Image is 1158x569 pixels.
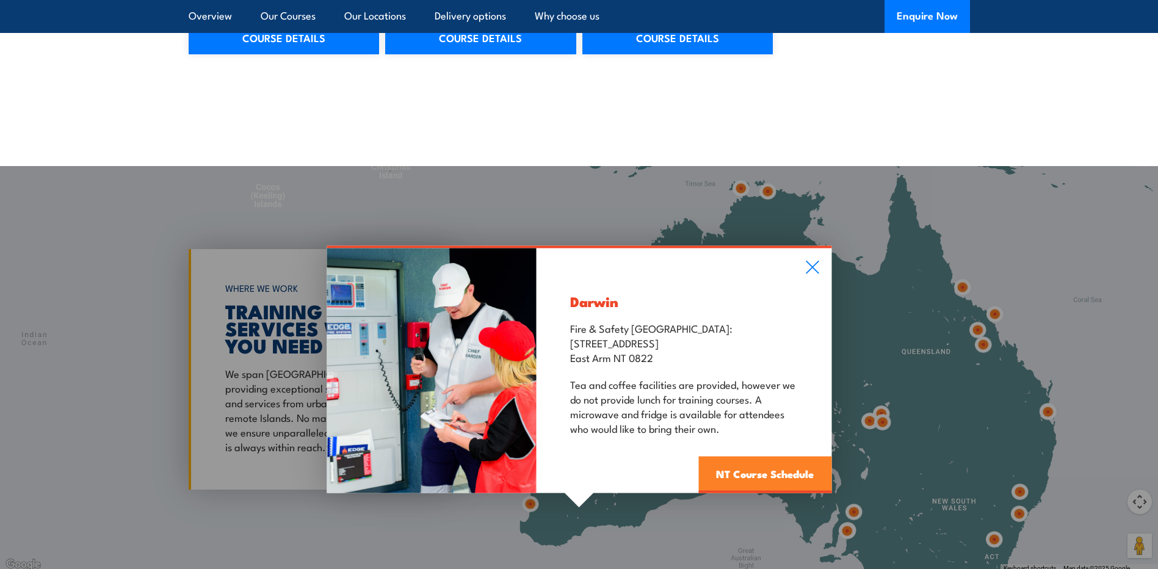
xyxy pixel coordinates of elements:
[327,248,537,493] img: Chief Warden and an emergency officer reviewing fire safety procedures at a control panel during ...
[582,20,773,54] a: COURSE DETAILS
[570,377,798,435] p: Tea and coffee facilities are provided, however we do not provide lunch for training courses. A m...
[570,321,798,364] p: Fire & Safety [GEOGRAPHIC_DATA]: [STREET_ADDRESS] East Arm NT 0822
[189,20,380,54] a: COURSE DETAILS
[698,457,831,493] a: NT Course Schedule
[385,20,576,54] a: COURSE DETAILS
[570,294,798,308] h3: Darwin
